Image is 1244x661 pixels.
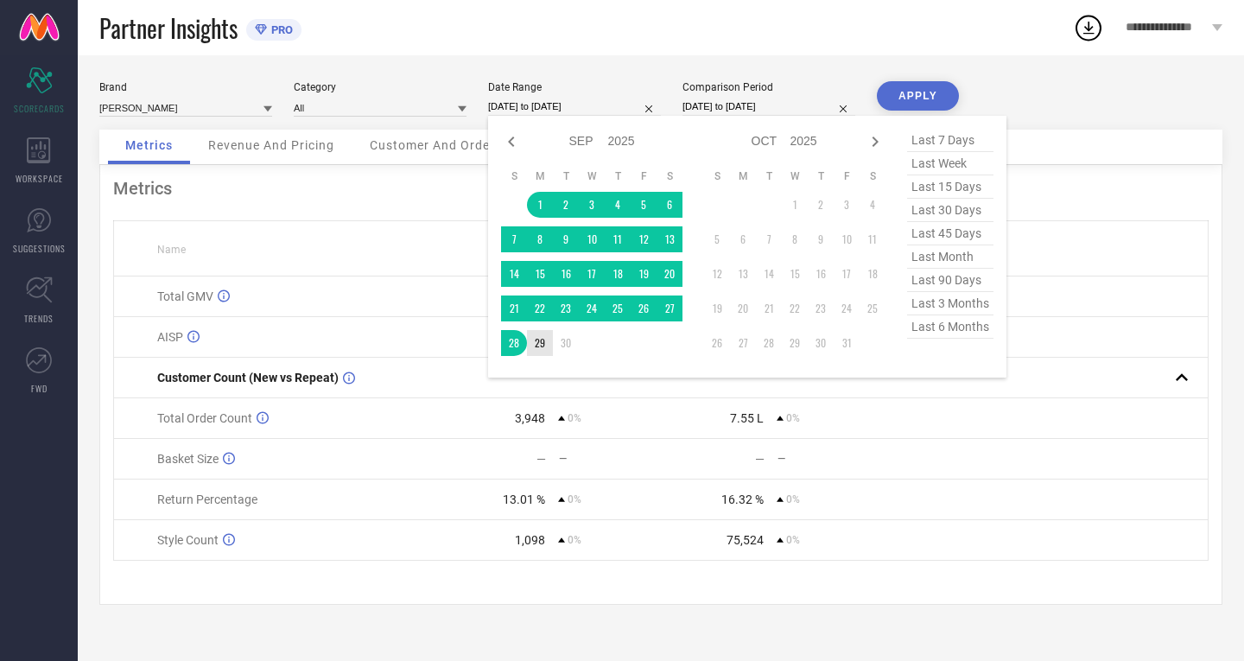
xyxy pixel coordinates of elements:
div: 7.55 L [730,411,764,425]
td: Thu Sep 11 2025 [605,226,631,252]
td: Fri Sep 12 2025 [631,226,657,252]
td: Tue Oct 07 2025 [756,226,782,252]
td: Fri Oct 03 2025 [834,192,860,218]
span: Total Order Count [157,411,252,425]
div: Date Range [488,81,661,93]
td: Mon Oct 13 2025 [730,261,756,287]
span: 0% [786,412,800,424]
span: last 30 days [907,199,993,222]
span: WORKSPACE [16,172,63,185]
input: Select comparison period [682,98,855,116]
span: last 15 days [907,175,993,199]
td: Sun Sep 14 2025 [501,261,527,287]
span: last 3 months [907,292,993,315]
td: Wed Oct 29 2025 [782,330,808,356]
td: Sat Oct 18 2025 [860,261,885,287]
td: Fri Sep 05 2025 [631,192,657,218]
td: Tue Oct 28 2025 [756,330,782,356]
td: Wed Sep 24 2025 [579,296,605,321]
td: Sat Oct 25 2025 [860,296,885,321]
td: Tue Sep 02 2025 [553,192,579,218]
div: 16.32 % [721,493,764,506]
span: Revenue And Pricing [208,138,334,152]
td: Sun Sep 28 2025 [501,330,527,356]
td: Thu Oct 30 2025 [808,330,834,356]
td: Mon Oct 20 2025 [730,296,756,321]
span: last 6 months [907,315,993,339]
td: Tue Sep 16 2025 [553,261,579,287]
span: SUGGESTIONS [13,242,66,255]
th: Thursday [808,169,834,183]
th: Friday [631,169,657,183]
span: SCORECARDS [14,102,65,115]
th: Monday [730,169,756,183]
span: PRO [267,23,293,36]
span: 0% [568,493,581,505]
td: Tue Sep 23 2025 [553,296,579,321]
div: Open download list [1073,12,1104,43]
td: Thu Oct 02 2025 [808,192,834,218]
span: last week [907,152,993,175]
td: Thu Sep 18 2025 [605,261,631,287]
span: Total GMV [157,289,213,303]
div: 1,098 [515,533,545,547]
span: Metrics [125,138,173,152]
td: Sat Oct 04 2025 [860,192,885,218]
td: Fri Oct 17 2025 [834,261,860,287]
td: Sun Sep 21 2025 [501,296,527,321]
td: Mon Sep 15 2025 [527,261,553,287]
th: Wednesday [579,169,605,183]
span: TRENDS [24,312,54,325]
div: Category [294,81,466,93]
input: Select date range [488,98,661,116]
th: Tuesday [553,169,579,183]
td: Thu Sep 04 2025 [605,192,631,218]
th: Friday [834,169,860,183]
th: Sunday [704,169,730,183]
span: Partner Insights [99,10,238,46]
div: Comparison Period [682,81,855,93]
span: Style Count [157,533,219,547]
td: Mon Sep 01 2025 [527,192,553,218]
td: Thu Oct 23 2025 [808,296,834,321]
div: Metrics [113,178,1209,199]
td: Fri Oct 10 2025 [834,226,860,252]
td: Tue Sep 30 2025 [553,330,579,356]
th: Saturday [860,169,885,183]
div: — [559,453,660,465]
td: Wed Oct 01 2025 [782,192,808,218]
td: Thu Sep 25 2025 [605,296,631,321]
td: Fri Sep 19 2025 [631,261,657,287]
span: AISP [157,330,183,344]
td: Wed Oct 15 2025 [782,261,808,287]
td: Thu Oct 09 2025 [808,226,834,252]
td: Tue Sep 09 2025 [553,226,579,252]
td: Sun Oct 12 2025 [704,261,730,287]
td: Mon Sep 29 2025 [527,330,553,356]
td: Sun Sep 07 2025 [501,226,527,252]
div: — [536,452,546,466]
td: Wed Oct 22 2025 [782,296,808,321]
span: last month [907,245,993,269]
span: Customer Count (New vs Repeat) [157,371,339,385]
td: Fri Oct 24 2025 [834,296,860,321]
span: last 90 days [907,269,993,292]
td: Wed Sep 17 2025 [579,261,605,287]
td: Wed Oct 08 2025 [782,226,808,252]
td: Sat Sep 27 2025 [657,296,682,321]
div: 13.01 % [503,493,545,506]
td: Mon Sep 22 2025 [527,296,553,321]
th: Wednesday [782,169,808,183]
span: last 7 days [907,129,993,152]
span: 0% [568,412,581,424]
div: — [777,453,879,465]
td: Fri Oct 31 2025 [834,330,860,356]
td: Wed Sep 03 2025 [579,192,605,218]
button: APPLY [877,81,959,111]
td: Sat Sep 20 2025 [657,261,682,287]
span: 0% [786,493,800,505]
span: last 45 days [907,222,993,245]
div: Next month [865,131,885,152]
th: Thursday [605,169,631,183]
span: 0% [786,534,800,546]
